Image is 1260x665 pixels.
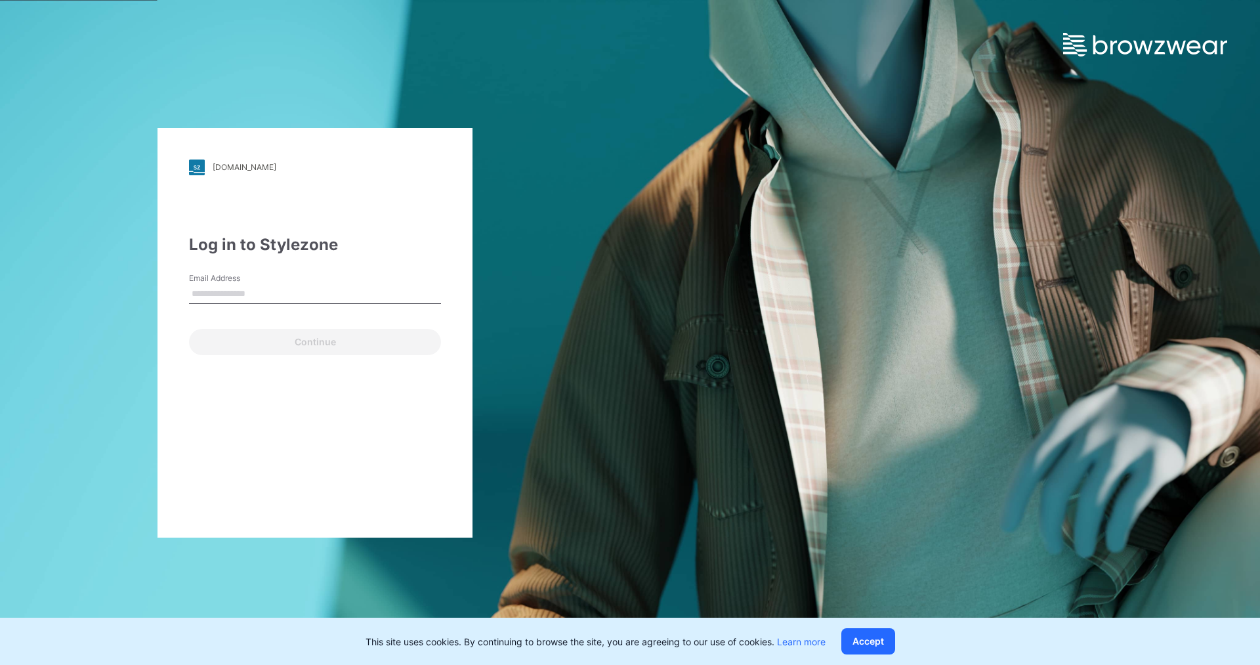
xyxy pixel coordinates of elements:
[777,636,826,647] a: Learn more
[841,628,895,654] button: Accept
[213,162,276,172] div: [DOMAIN_NAME]
[189,160,441,175] a: [DOMAIN_NAME]
[189,160,205,175] img: stylezone-logo.562084cfcfab977791bfbf7441f1a819.svg
[366,635,826,649] p: This site uses cookies. By continuing to browse the site, you are agreeing to our use of cookies.
[189,233,441,257] div: Log in to Stylezone
[1063,33,1227,56] img: browzwear-logo.e42bd6dac1945053ebaf764b6aa21510.svg
[189,272,281,284] label: Email Address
